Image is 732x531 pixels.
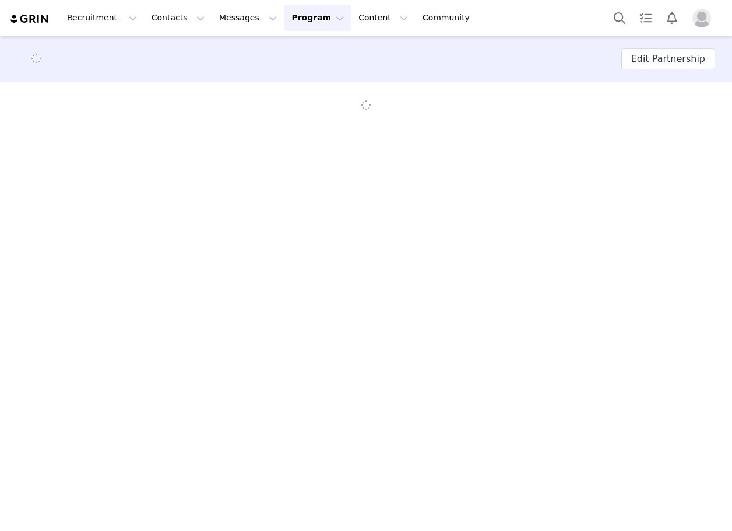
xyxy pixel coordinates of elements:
button: Profile [685,9,723,27]
img: grin logo [9,13,50,25]
button: Search [607,5,632,31]
img: placeholder-profile.jpg [692,9,711,27]
button: Recruitment [60,5,144,31]
a: Tasks [633,5,659,31]
button: Messages [212,5,284,31]
button: Notifications [659,5,685,31]
button: Edit Partnership [621,48,715,69]
button: Content [351,5,415,31]
a: Community [416,5,482,31]
button: Contacts [145,5,212,31]
button: Program [284,5,351,31]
